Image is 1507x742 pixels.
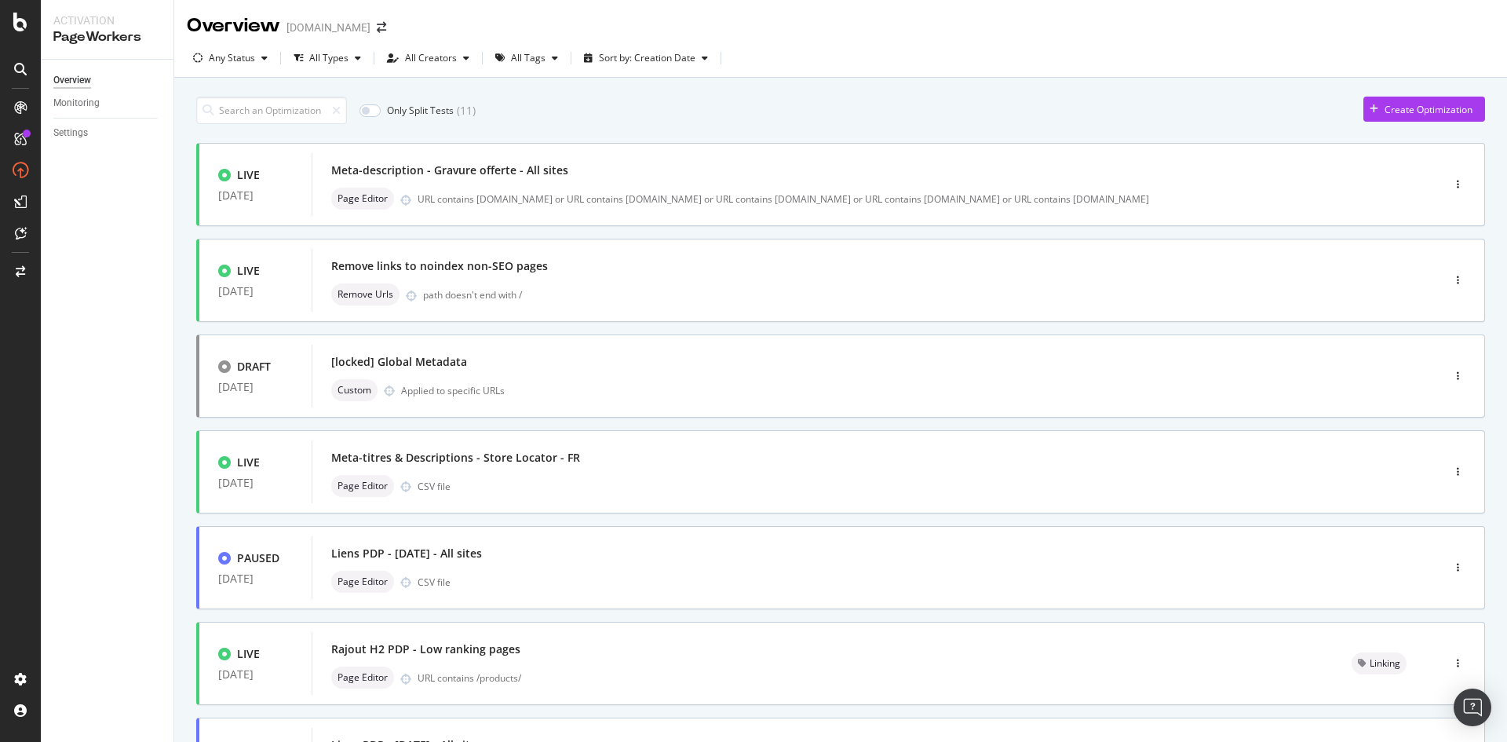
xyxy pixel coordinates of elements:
[331,283,400,305] div: neutral label
[331,163,568,178] div: Meta-description - Gravure offerte - All sites
[218,189,293,202] div: [DATE]
[489,46,564,71] button: All Tags
[457,103,476,119] div: ( 11 )
[237,263,260,279] div: LIVE
[218,477,293,489] div: [DATE]
[578,46,714,71] button: Sort by: Creation Date
[286,20,370,35] div: [DOMAIN_NAME]
[338,481,388,491] span: Page Editor
[237,455,260,470] div: LIVE
[511,53,546,63] div: All Tags
[53,72,162,89] a: Overview
[423,288,1375,302] div: path doesn't end with /
[331,354,467,370] div: [locked] Global Metadata
[187,13,280,39] div: Overview
[237,359,271,375] div: DRAFT
[53,28,161,46] div: PageWorkers
[599,53,695,63] div: Sort by: Creation Date
[331,667,394,689] div: neutral label
[218,668,293,681] div: [DATE]
[387,104,454,117] div: Only Split Tests
[218,381,293,393] div: [DATE]
[331,450,580,466] div: Meta-titres & Descriptions - Store Locator - FR
[338,673,388,682] span: Page Editor
[196,97,347,124] input: Search an Optimization
[287,46,367,71] button: All Types
[1370,659,1400,668] span: Linking
[338,386,371,395] span: Custom
[418,192,1375,206] div: URL contains [DOMAIN_NAME] or URL contains [DOMAIN_NAME] or URL contains [DOMAIN_NAME] or URL con...
[53,72,91,89] div: Overview
[53,125,162,141] a: Settings
[377,22,386,33] div: arrow-right-arrow-left
[418,576,451,589] div: CSV file
[331,188,394,210] div: neutral label
[187,46,274,71] button: Any Status
[53,125,88,141] div: Settings
[331,571,394,593] div: neutral label
[218,572,293,585] div: [DATE]
[331,379,378,401] div: neutral label
[331,258,548,274] div: Remove links to noindex non-SEO pages
[1454,689,1491,726] div: Open Intercom Messenger
[209,53,255,63] div: Any Status
[331,641,520,657] div: Rajout H2 PDP - Low ranking pages
[331,546,482,561] div: Liens PDP - [DATE] - All sites
[53,13,161,28] div: Activation
[338,577,388,587] span: Page Editor
[1363,97,1485,122] button: Create Optimization
[1385,103,1472,116] div: Create Optimization
[338,194,388,203] span: Page Editor
[331,475,394,497] div: neutral label
[381,46,476,71] button: All Creators
[338,290,393,299] span: Remove Urls
[53,95,100,111] div: Monitoring
[237,167,260,183] div: LIVE
[53,95,162,111] a: Monitoring
[309,53,348,63] div: All Types
[237,646,260,662] div: LIVE
[418,480,451,493] div: CSV file
[418,671,1314,685] div: URL contains /products/
[405,53,457,63] div: All Creators
[237,550,279,566] div: PAUSED
[218,285,293,298] div: [DATE]
[401,384,505,397] div: Applied to specific URLs
[1352,652,1407,674] div: neutral label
